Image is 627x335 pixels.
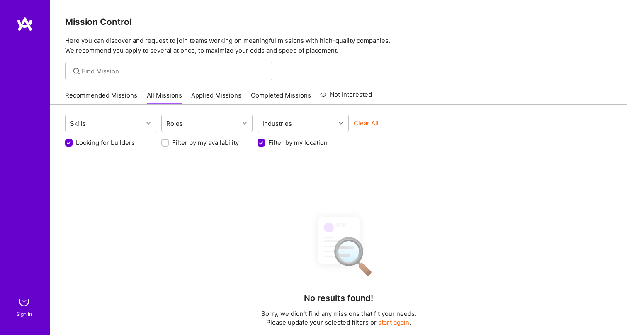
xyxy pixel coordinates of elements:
[65,91,137,105] a: Recommended Missions
[378,318,409,327] button: start again
[146,121,151,125] i: icon Chevron
[191,91,241,105] a: Applied Missions
[304,209,374,282] img: No Results
[354,119,379,127] button: Clear All
[243,121,247,125] i: icon Chevron
[260,117,294,130] div: Industries
[268,138,328,147] label: Filter by my location
[16,310,32,318] div: Sign In
[76,138,135,147] label: Looking for builders
[17,293,32,318] a: sign inSign In
[164,117,185,130] div: Roles
[17,17,33,32] img: logo
[172,138,239,147] label: Filter by my availability
[68,117,88,130] div: Skills
[65,17,612,27] h3: Mission Control
[65,36,612,56] p: Here you can discover and request to join teams working on meaningful missions with high-quality ...
[82,67,266,76] input: Find Mission...
[251,91,311,105] a: Completed Missions
[339,121,343,125] i: icon Chevron
[72,66,81,76] i: icon SearchGrey
[304,293,373,303] h4: No results found!
[320,90,372,105] a: Not Interested
[147,91,182,105] a: All Missions
[16,293,32,310] img: sign in
[261,318,416,327] p: Please update your selected filters or .
[261,309,416,318] p: Sorry, we didn't find any missions that fit your needs.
